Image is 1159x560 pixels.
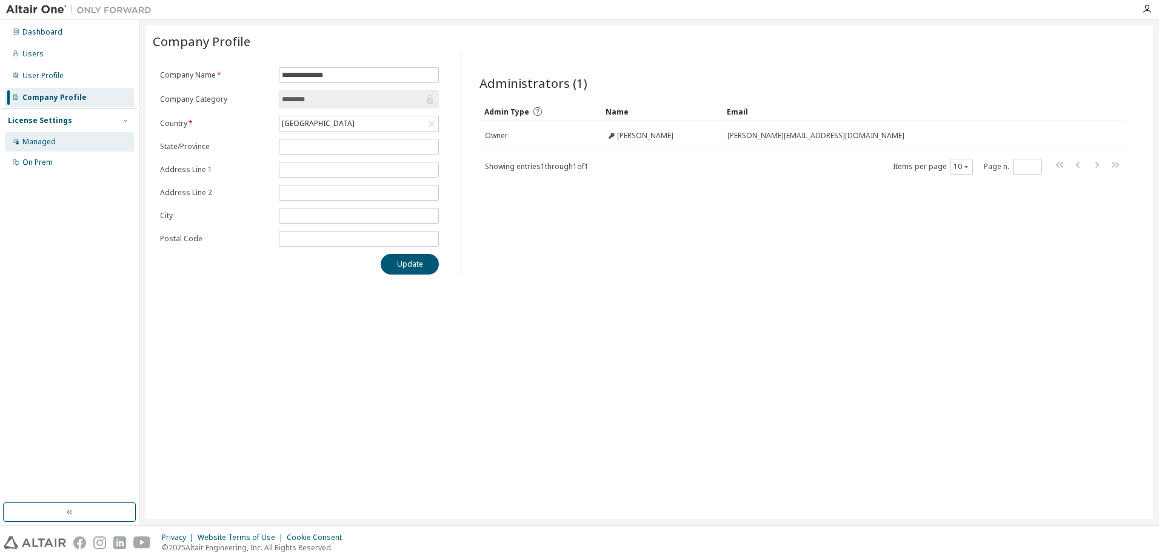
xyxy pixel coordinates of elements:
[381,254,439,275] button: Update
[4,536,66,549] img: altair_logo.svg
[162,533,198,542] div: Privacy
[160,211,272,221] label: City
[954,162,970,172] button: 10
[279,116,438,131] div: [GEOGRAPHIC_DATA]
[160,119,272,128] label: Country
[160,70,272,80] label: Company Name
[984,159,1042,175] span: Page n.
[133,536,151,549] img: youtube.svg
[727,102,1094,121] div: Email
[160,142,272,152] label: State/Province
[606,102,717,121] div: Name
[617,131,673,141] span: [PERSON_NAME]
[162,542,349,553] p: © 2025 Altair Engineering, Inc. All Rights Reserved.
[484,107,529,117] span: Admin Type
[479,75,587,92] span: Administrators (1)
[22,137,56,147] div: Managed
[73,536,86,549] img: facebook.svg
[22,93,87,102] div: Company Profile
[113,536,126,549] img: linkedin.svg
[893,159,973,175] span: Items per page
[22,158,53,167] div: On Prem
[160,165,272,175] label: Address Line 1
[287,533,349,542] div: Cookie Consent
[198,533,287,542] div: Website Terms of Use
[22,71,64,81] div: User Profile
[160,188,272,198] label: Address Line 2
[280,117,356,130] div: [GEOGRAPHIC_DATA]
[6,4,158,16] img: Altair One
[153,33,250,50] span: Company Profile
[727,131,904,141] span: [PERSON_NAME][EMAIL_ADDRESS][DOMAIN_NAME]
[93,536,106,549] img: instagram.svg
[8,116,72,125] div: License Settings
[160,234,272,244] label: Postal Code
[160,95,272,104] label: Company Category
[22,49,44,59] div: Users
[485,131,508,141] span: Owner
[485,161,589,172] span: Showing entries 1 through 1 of 1
[22,27,62,37] div: Dashboard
